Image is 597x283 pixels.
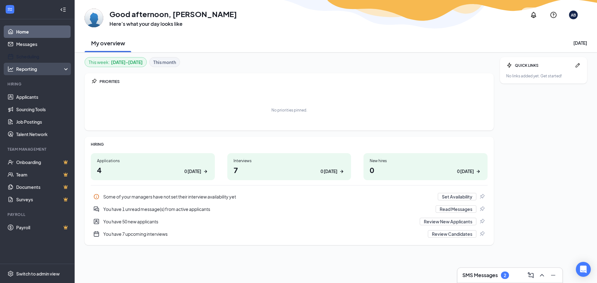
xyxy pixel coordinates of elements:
[16,181,69,193] a: DocumentsCrown
[99,79,488,84] div: PRIORITIES
[527,272,535,279] svg: ComposeMessage
[339,168,345,175] svg: ArrowRight
[504,273,506,278] div: 2
[91,228,488,240] a: CalendarNewYou have 7 upcoming interviewsReview CandidatesPin
[85,9,103,27] img: Amanda Barnett
[536,270,546,280] button: ChevronUp
[576,262,591,277] div: Open Intercom Messenger
[428,230,476,238] button: Review Candidates
[109,9,237,19] h1: Good afternoon, [PERSON_NAME]
[16,193,69,206] a: SurveysCrown
[91,142,488,147] div: HIRING
[16,156,69,168] a: OnboardingCrown
[479,194,485,200] svg: Pin
[575,62,581,68] svg: Pen
[515,63,572,68] div: QUICK LINKS
[103,206,432,212] div: You have 1 unread message(s) from active applicants
[91,215,488,228] a: UserEntityYou have 50 new applicantsReview New ApplicantsPin
[89,59,143,66] div: This week :
[571,12,576,18] div: AB
[7,6,13,12] svg: WorkstreamLogo
[16,50,69,63] a: Scheduling
[234,158,345,163] div: Interviews
[530,11,537,19] svg: Notifications
[93,231,99,237] svg: CalendarNew
[271,107,307,113] div: No priorities pinned.
[103,231,424,237] div: You have 7 upcoming interviews
[16,221,69,234] a: PayrollCrown
[16,168,69,181] a: TeamCrown
[479,206,485,212] svg: Pin
[93,218,99,225] svg: UserEntity
[97,158,209,163] div: Applications
[363,153,488,180] a: New hires00 [DATE]ArrowRight
[109,21,237,27] h3: Here’s what your day looks like
[438,193,476,200] button: Set Availability
[91,153,215,180] a: Applications40 [DATE]ArrowRight
[91,203,488,215] a: DoubleChatActiveYou have 1 unread message(s) from active applicantsRead MessagesPin
[103,194,434,200] div: Some of your managers have not set their interview availability yet
[370,158,481,163] div: New hires
[234,165,345,175] h1: 7
[506,73,581,79] div: No links added yet. Get started!
[436,205,476,213] button: Read Messages
[153,59,176,66] b: This month
[91,190,488,203] div: Some of your managers have not set their interview availability yet
[97,165,209,175] h1: 4
[60,7,66,13] svg: Collapse
[91,228,488,240] div: You have 7 upcoming interviews
[457,168,474,175] div: 0 [DATE]
[479,231,485,237] svg: Pin
[462,272,498,279] h3: SMS Messages
[202,168,209,175] svg: ArrowRight
[184,168,201,175] div: 0 [DATE]
[7,147,68,152] div: Team Management
[91,39,125,47] h2: My overview
[93,206,99,212] svg: DoubleChatActive
[91,215,488,228] div: You have 50 new applicants
[7,66,14,72] svg: Analysis
[479,218,485,225] svg: Pin
[549,272,557,279] svg: Minimize
[420,218,476,225] button: Review New Applicants
[573,40,587,46] div: [DATE]
[103,218,416,225] div: You have 50 new applicants
[321,168,337,175] div: 0 [DATE]
[93,194,99,200] svg: Info
[16,38,69,50] a: Messages
[525,270,535,280] button: ComposeMessage
[7,81,68,87] div: Hiring
[7,271,14,277] svg: Settings
[227,153,351,180] a: Interviews70 [DATE]ArrowRight
[16,66,70,72] div: Reporting
[550,11,557,19] svg: QuestionInfo
[16,91,69,103] a: Applicants
[7,212,68,217] div: Payroll
[16,271,60,277] div: Switch to admin view
[91,190,488,203] a: InfoSome of your managers have not set their interview availability yetSet AvailabilityPin
[548,270,558,280] button: Minimize
[16,128,69,140] a: Talent Network
[16,116,69,128] a: Job Postings
[475,168,481,175] svg: ArrowRight
[16,25,69,38] a: Home
[370,165,481,175] h1: 0
[111,59,143,66] b: [DATE] - [DATE]
[16,103,69,116] a: Sourcing Tools
[506,62,512,68] svg: Bolt
[538,272,546,279] svg: ChevronUp
[91,78,97,84] svg: Pin
[91,203,488,215] div: You have 1 unread message(s) from active applicants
